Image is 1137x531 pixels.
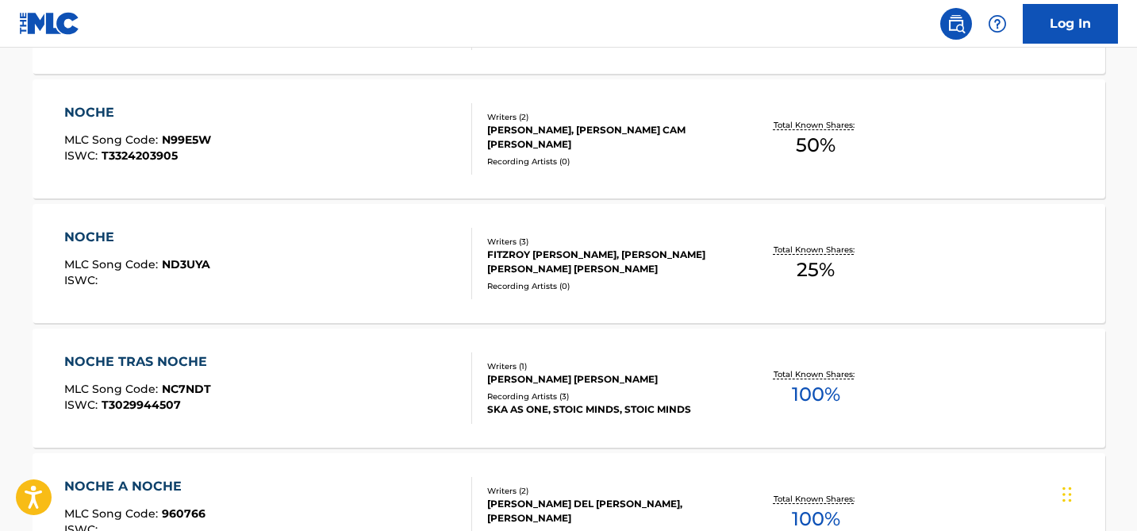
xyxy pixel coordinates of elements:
[1058,455,1137,531] iframe: Chat Widget
[940,8,972,40] a: Public Search
[162,133,211,147] span: N99E5W
[487,280,727,292] div: Recording Artists ( 0 )
[64,133,162,147] span: MLC Song Code :
[1062,471,1072,518] div: Drag
[774,368,859,380] p: Total Known Shares:
[19,12,80,35] img: MLC Logo
[487,391,727,402] div: Recording Artists ( 3 )
[487,123,727,152] div: [PERSON_NAME], [PERSON_NAME] CAM [PERSON_NAME]
[988,14,1007,33] img: help
[64,477,206,496] div: NOCHE A NOCHE
[981,8,1013,40] div: Help
[487,236,727,248] div: Writers ( 3 )
[33,204,1105,323] a: NOCHEMLC Song Code:ND3UYAISWC:Writers (3)FITZROY [PERSON_NAME], [PERSON_NAME] [PERSON_NAME] [PERS...
[774,119,859,131] p: Total Known Shares:
[102,398,181,412] span: T3029944507
[797,256,835,284] span: 25 %
[487,402,727,417] div: SKA AS ONE, STOIC MINDS, STOIC MINDS
[162,257,210,271] span: ND3UYA
[64,352,215,371] div: NOCHE TRAS NOCHE
[102,148,178,163] span: T3324203905
[33,79,1105,198] a: NOCHEMLC Song Code:N99E5WISWC:T3324203905Writers (2)[PERSON_NAME], [PERSON_NAME] CAM [PERSON_NAME...
[774,244,859,256] p: Total Known Shares:
[33,329,1105,448] a: NOCHE TRAS NOCHEMLC Song Code:NC7NDTISWC:T3029944507Writers (1)[PERSON_NAME] [PERSON_NAME]Recordi...
[487,360,727,372] div: Writers ( 1 )
[162,506,206,521] span: 960766
[64,257,162,271] span: MLC Song Code :
[64,382,162,396] span: MLC Song Code :
[487,111,727,123] div: Writers ( 2 )
[774,493,859,505] p: Total Known Shares:
[947,14,966,33] img: search
[64,148,102,163] span: ISWC :
[487,372,727,387] div: [PERSON_NAME] [PERSON_NAME]
[64,273,102,287] span: ISWC :
[162,382,211,396] span: NC7NDT
[487,485,727,497] div: Writers ( 2 )
[64,228,210,247] div: NOCHE
[64,103,211,122] div: NOCHE
[1023,4,1118,44] a: Log In
[64,506,162,521] span: MLC Song Code :
[64,398,102,412] span: ISWC :
[487,248,727,276] div: FITZROY [PERSON_NAME], [PERSON_NAME] [PERSON_NAME] [PERSON_NAME]
[487,156,727,167] div: Recording Artists ( 0 )
[796,131,835,160] span: 50 %
[792,380,840,409] span: 100 %
[487,497,727,525] div: [PERSON_NAME] DEL [PERSON_NAME], [PERSON_NAME]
